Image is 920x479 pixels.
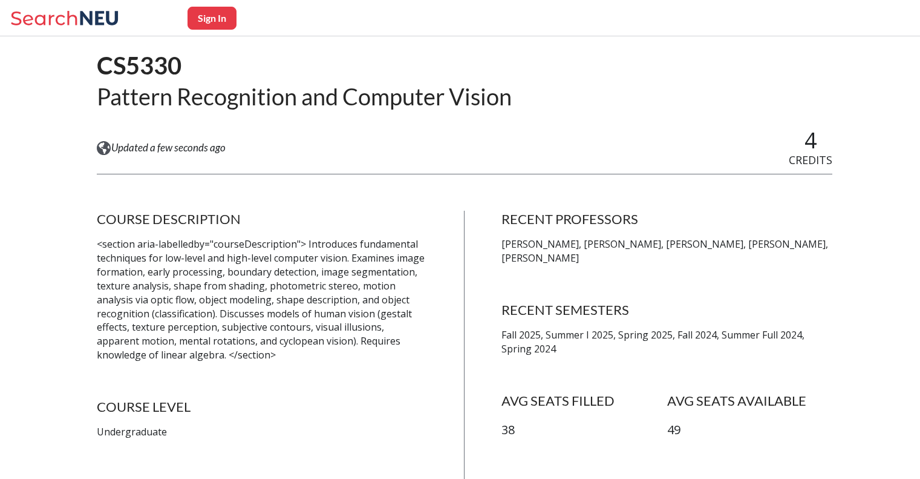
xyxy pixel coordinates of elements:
p: Fall 2025, Summer I 2025, Spring 2025, Fall 2024, Summer Full 2024, Spring 2024 [501,328,833,356]
p: Undergraduate [97,425,428,439]
p: 38 [501,421,667,439]
h2: Pattern Recognition and Computer Vision [97,82,512,111]
h4: RECENT PROFESSORS [501,211,833,228]
p: 49 [667,421,833,439]
h4: COURSE DESCRIPTION [97,211,428,228]
p: <section aria-labelledby="courseDescription"> Introduces fundamental techniques for low-level and... [97,237,428,362]
span: 4 [804,125,817,155]
button: Sign In [188,7,237,30]
h4: AVG SEATS AVAILABLE [667,392,833,409]
p: [PERSON_NAME], [PERSON_NAME], [PERSON_NAME], [PERSON_NAME], [PERSON_NAME] [501,237,833,265]
h4: AVG SEATS FILLED [501,392,667,409]
h4: COURSE LEVEL [97,398,428,415]
h4: RECENT SEMESTERS [501,302,833,319]
span: CREDITS [789,153,832,167]
span: Updated a few seconds ago [111,141,226,154]
h1: CS5330 [97,50,512,81]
